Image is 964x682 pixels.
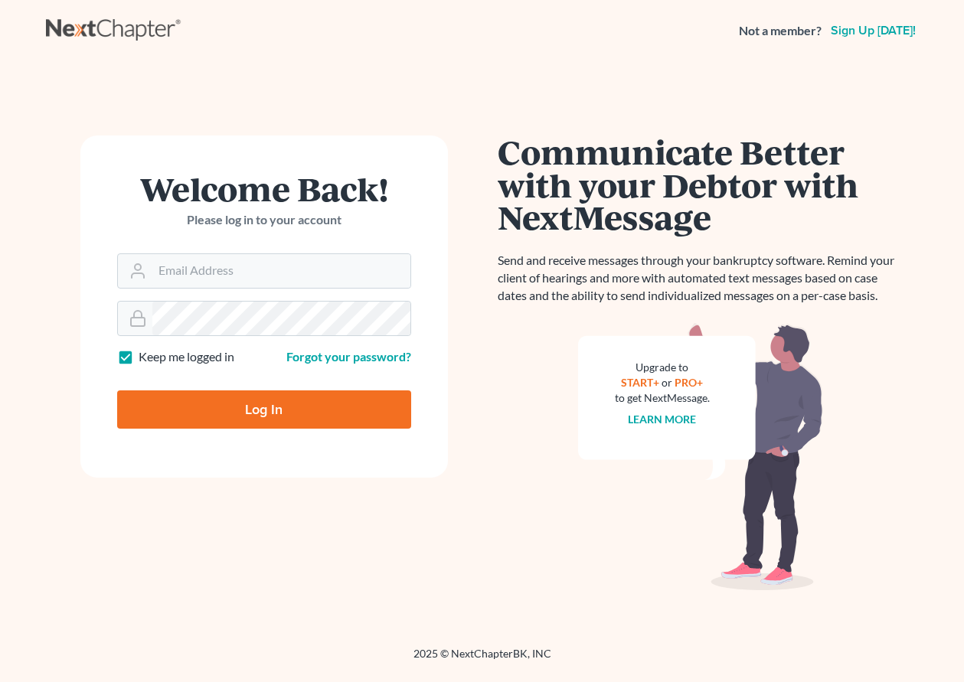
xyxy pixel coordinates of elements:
strong: Not a member? [739,22,822,40]
p: Please log in to your account [117,211,411,229]
div: Upgrade to [615,360,710,375]
a: Forgot your password? [286,349,411,364]
a: Sign up [DATE]! [828,24,919,37]
img: nextmessage_bg-59042aed3d76b12b5cd301f8e5b87938c9018125f34e5fa2b7a6b67550977c72.svg [578,323,823,591]
a: PRO+ [675,376,703,389]
h1: Welcome Back! [117,172,411,205]
a: Learn more [628,413,696,426]
input: Log In [117,390,411,429]
a: START+ [621,376,659,389]
input: Email Address [152,254,410,288]
p: Send and receive messages through your bankruptcy software. Remind your client of hearings and mo... [498,252,904,305]
label: Keep me logged in [139,348,234,366]
span: or [662,376,672,389]
h1: Communicate Better with your Debtor with NextMessage [498,135,904,233]
div: 2025 © NextChapterBK, INC [46,646,919,674]
div: to get NextMessage. [615,390,710,406]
